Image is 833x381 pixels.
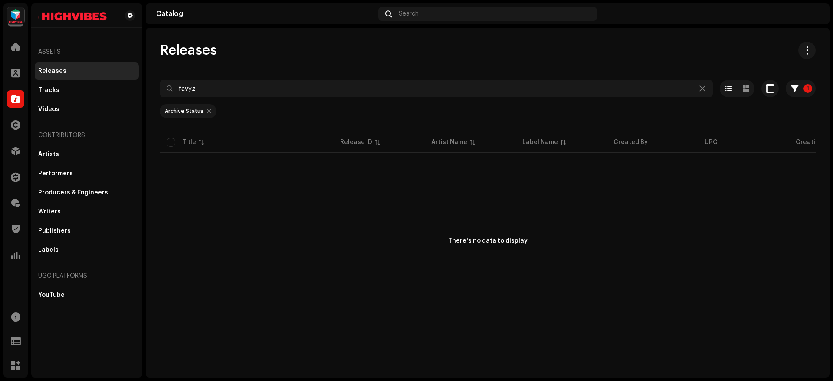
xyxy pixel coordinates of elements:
[35,184,139,201] re-m-nav-item: Producers & Engineers
[35,222,139,240] re-m-nav-item: Publishers
[35,101,139,118] re-m-nav-item: Videos
[38,246,59,253] div: Labels
[38,227,71,234] div: Publishers
[38,68,66,75] div: Releases
[805,7,819,21] img: 94ca2371-0b49-4ecc-bbe7-55fea9fd24fd
[156,10,375,17] div: Catalog
[35,42,139,62] re-a-nav-header: Assets
[803,84,812,93] p-badge: 1
[38,189,108,196] div: Producers & Engineers
[35,203,139,220] re-m-nav-item: Writers
[35,286,139,304] re-m-nav-item: YouTube
[38,208,61,215] div: Writers
[35,62,139,80] re-m-nav-item: Releases
[35,241,139,259] re-m-nav-item: Labels
[35,165,139,182] re-m-nav-item: Performers
[7,7,24,24] img: feab3aad-9b62-475c-8caf-26f15a9573ee
[38,170,73,177] div: Performers
[38,106,59,113] div: Videos
[35,146,139,163] re-m-nav-item: Artists
[38,292,65,299] div: YouTube
[38,10,111,21] img: d4093022-bcd4-44a3-a5aa-2cc358ba159b
[160,42,217,59] span: Releases
[35,266,139,286] re-a-nav-header: UGC Platforms
[35,82,139,99] re-m-nav-item: Tracks
[786,80,816,97] button: 1
[35,125,139,146] re-a-nav-header: Contributors
[38,87,59,94] div: Tracks
[448,236,528,246] div: There's no data to display
[160,80,713,97] input: Search
[38,151,59,158] div: Artists
[399,10,419,17] span: Search
[165,108,203,115] div: Archive Status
